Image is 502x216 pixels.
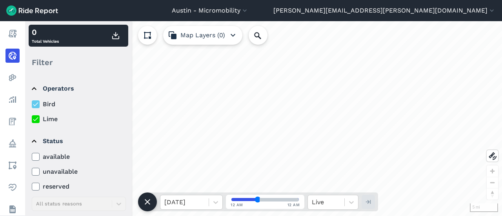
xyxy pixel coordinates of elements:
[5,158,20,172] a: Areas
[32,26,59,38] div: 0
[6,5,58,16] img: Ride Report
[32,130,125,152] summary: Status
[5,93,20,107] a: Analyze
[5,71,20,85] a: Heatmaps
[5,114,20,129] a: Fees
[29,50,128,74] div: Filter
[163,26,242,45] button: Map Layers (0)
[32,152,126,162] label: available
[25,21,502,216] div: loading
[287,202,300,208] span: 12 AM
[5,49,20,63] a: Realtime
[32,182,126,191] label: reserved
[32,78,125,100] summary: Operators
[32,100,126,109] label: Bird
[249,26,280,45] input: Search Location or Vehicles
[32,114,126,124] label: Lime
[32,167,126,176] label: unavailable
[32,26,59,45] div: Total Vehicles
[231,202,243,208] span: 12 AM
[5,136,20,151] a: Policy
[5,180,20,194] a: Health
[5,27,20,41] a: Report
[172,6,249,15] button: Austin - Micromobility
[273,6,496,15] button: [PERSON_NAME][EMAIL_ADDRESS][PERSON_NAME][DOMAIN_NAME]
